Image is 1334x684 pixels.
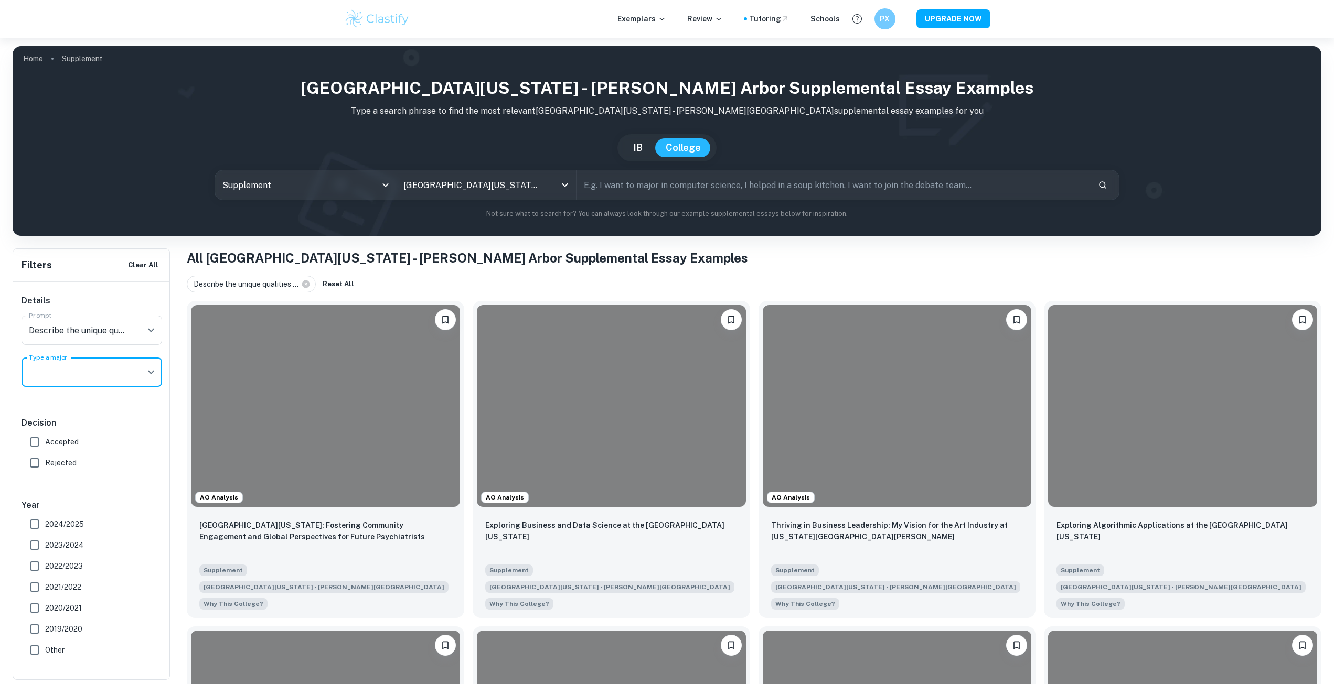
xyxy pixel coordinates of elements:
span: Describe the unique qualities that attract you to the specific undergraduate College or School (i... [485,597,553,610]
span: Describe the unique qualities that attract you to the specific undergraduate College or School (i... [199,597,268,610]
span: Why This College? [489,599,549,609]
p: Exploring Algorithmic Applications at the University of Michigan [1056,519,1309,542]
a: AO AnalysisBookmarkExploring Business and Data Science at the University of MichiganSupplement[GE... [473,301,750,618]
button: Bookmark [1292,635,1313,656]
h1: [GEOGRAPHIC_DATA][US_STATE] - [PERSON_NAME] Arbor Supplemental Essay Examples [21,75,1313,101]
p: Review [687,13,723,25]
a: AO AnalysisBookmarkUniversity of Michigan: Fostering Community Engagement and Global Perspectives... [187,301,464,618]
span: [GEOGRAPHIC_DATA][US_STATE] - [PERSON_NAME][GEOGRAPHIC_DATA] [485,581,734,593]
p: University of Michigan: Fostering Community Engagement and Global Perspectives for Future Psychia... [199,519,452,542]
button: Clear All [125,257,161,273]
button: IB [623,138,653,157]
button: Bookmark [1006,309,1027,330]
h1: All [GEOGRAPHIC_DATA][US_STATE] - [PERSON_NAME] Arbor Supplemental Essay Examples [187,248,1321,267]
a: Schools [810,13,840,25]
label: Type a major [29,353,68,362]
a: BookmarkExploring Algorithmic Applications at the University of MichiganSupplement[GEOGRAPHIC_DAT... [1044,301,1321,618]
span: Describe the unique qualities that attract you to the specific undergraduate College or School (i... [1056,597,1125,610]
button: Bookmark [721,309,742,330]
span: Supplement [199,564,247,576]
p: Thriving in Business Leadership: My Vision for the Art Industry at Michigan Ross [771,519,1023,542]
p: Exemplars [617,13,666,25]
span: Why This College? [1061,599,1120,609]
span: Describe the unique qualities that attract you to the specific undergraduate College or School (i... [771,597,839,610]
div: Supplement [215,170,395,200]
span: [GEOGRAPHIC_DATA][US_STATE] - [PERSON_NAME][GEOGRAPHIC_DATA] [1056,581,1306,593]
span: Why This College? [204,599,263,609]
button: Bookmark [1292,309,1313,330]
span: AO Analysis [767,493,814,502]
button: Open [144,323,158,338]
div: Describe the unique qualities ... [187,276,316,292]
button: Bookmark [435,635,456,656]
button: Bookmark [1006,635,1027,656]
span: 2019/2020 [45,623,82,635]
span: Supplement [1056,564,1104,576]
span: 2021/2022 [45,581,81,593]
img: profile cover [13,46,1321,236]
span: Other [45,644,65,656]
button: Bookmark [721,635,742,656]
span: AO Analysis [482,493,528,502]
span: [GEOGRAPHIC_DATA][US_STATE] - [PERSON_NAME][GEOGRAPHIC_DATA] [199,581,449,593]
span: Rejected [45,457,77,469]
a: Home [23,51,43,66]
span: 2020/2021 [45,602,82,614]
p: Type a search phrase to find the most relevant [GEOGRAPHIC_DATA][US_STATE] - [PERSON_NAME][GEOGRA... [21,105,1313,117]
button: Reset All [320,276,357,292]
img: Clastify logo [344,8,411,29]
button: Open [558,178,572,192]
p: Exploring Business and Data Science at the University of Michigan [485,519,738,542]
span: Describe the unique qualities ... [194,278,303,290]
a: Tutoring [749,13,789,25]
button: Bookmark [435,309,456,330]
span: 2022/2023 [45,560,83,572]
button: PX [874,8,895,29]
span: Supplement [771,564,819,576]
input: E.g. I want to major in computer science, I helped in a soup kitchen, I want to join the debate t... [577,170,1089,200]
a: AO AnalysisBookmarkThriving in Business Leadership: My Vision for the Art Industry at Michigan Ro... [759,301,1036,618]
p: Not sure what to search for? You can always look through our example supplemental essays below fo... [21,209,1313,219]
h6: Details [22,295,162,307]
h6: Decision [22,417,162,429]
span: Supplement [485,564,533,576]
span: Why This College? [775,599,835,609]
span: 2024/2025 [45,518,84,530]
label: Prompt [29,311,52,320]
span: [GEOGRAPHIC_DATA][US_STATE] - [PERSON_NAME][GEOGRAPHIC_DATA] [771,581,1020,593]
h6: Year [22,499,162,512]
span: 2023/2024 [45,539,84,551]
h6: Filters [22,258,52,273]
button: Help and Feedback [848,10,866,28]
p: Supplement [62,53,103,64]
span: Accepted [45,436,79,448]
h6: PX [879,13,891,25]
button: College [655,138,711,157]
button: UPGRADE NOW [916,9,990,28]
button: Open [144,365,158,379]
span: AO Analysis [196,493,242,502]
button: Search [1094,176,1112,194]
